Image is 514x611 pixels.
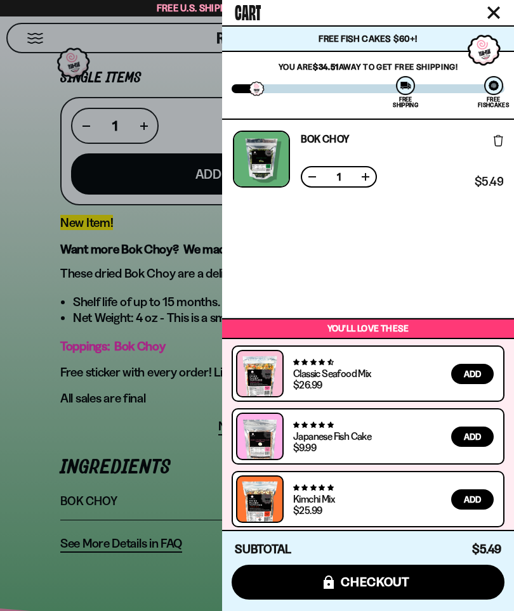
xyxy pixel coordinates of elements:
span: 4.68 stars [293,358,333,366]
h4: Subtotal [235,543,291,556]
span: Add [464,432,481,441]
button: Add [451,364,494,384]
button: Add [451,427,494,447]
a: Classic Seafood Mix [293,367,371,380]
span: Free Fish Cakes $60+! [319,33,417,44]
a: Kimchi Mix [293,492,334,505]
p: You’ll love these [225,323,511,335]
span: $5.49 [475,176,503,188]
span: Add [464,495,481,504]
span: Add [464,370,481,378]
span: checkout [341,575,410,589]
strong: $34.51 [313,61,339,72]
a: Bok Choy [301,134,349,144]
button: checkout [232,565,504,600]
a: Japanese Fish Cake [293,430,371,442]
span: 1 [329,172,349,182]
div: $25.99 [293,505,322,515]
div: $26.99 [293,380,322,390]
div: $9.99 [293,442,316,453]
span: 4.77 stars [293,421,333,429]
button: Add [451,489,494,510]
div: Free Fishcakes [478,96,509,108]
div: Free Shipping [393,96,418,108]
button: Close cart [484,3,503,22]
span: Free U.S. Shipping on Orders over $40 🍜 [157,2,358,14]
span: 4.76 stars [293,484,333,492]
p: You are away to get Free Shipping! [232,61,504,72]
span: $5.49 [472,542,501,556]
